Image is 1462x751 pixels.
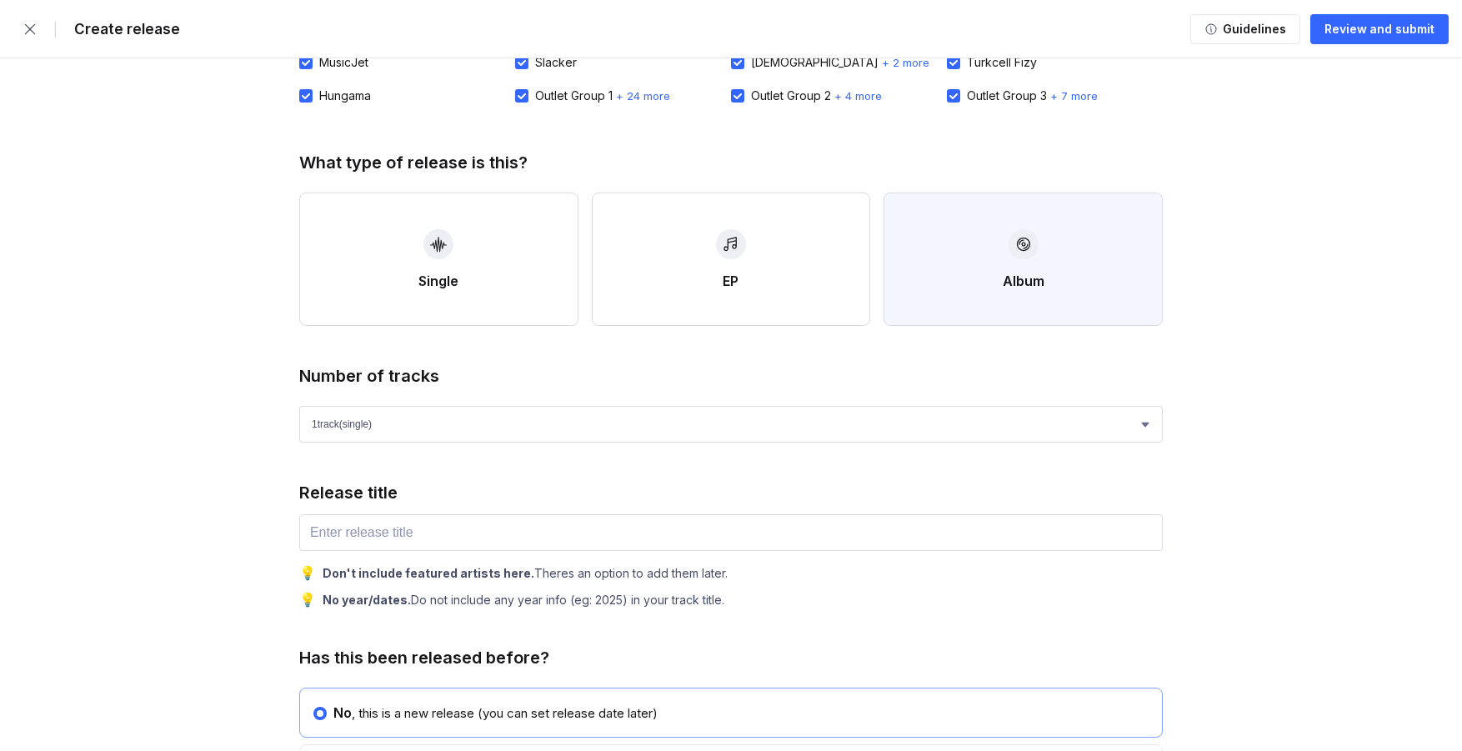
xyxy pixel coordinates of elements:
[299,564,316,581] div: 💡
[299,366,439,386] div: Number of tracks
[327,704,658,721] div: , this is a new release (you can set release date later)
[418,273,458,289] div: Single
[884,193,1163,326] button: Album
[323,566,534,580] b: Don't include featured artists here.
[333,704,352,721] span: No
[64,21,180,38] div: Create release
[592,193,871,326] button: EP
[751,89,831,103] div: Outlet Group 2
[319,56,368,69] div: MusicJet
[535,56,577,69] div: Slacker
[53,21,58,38] div: |
[751,56,879,69] div: [DEMOGRAPHIC_DATA]
[1190,14,1300,44] button: Guidelines
[299,483,398,503] div: Release title
[616,89,670,103] span: + 24 more
[1003,273,1044,289] div: Album
[967,56,1037,69] div: Turkcell Fizy
[723,273,739,289] div: EP
[299,153,528,173] div: What type of release is this?
[323,593,411,607] b: No year/dates.
[323,566,728,580] div: Theres an option to add them later.
[1310,14,1449,44] button: Review and submit
[967,89,1047,103] div: Outlet Group 3
[1324,21,1434,38] div: Review and submit
[323,593,724,607] div: Do not include any year info (eg: 2025) in your track title.
[299,193,578,326] button: Single
[1050,89,1098,103] span: + 7 more
[299,648,549,668] div: Has this been released before?
[299,591,316,608] div: 💡
[882,56,929,69] span: + 2 more
[319,89,371,103] div: Hungama
[1218,21,1286,38] div: Guidelines
[299,514,1163,551] input: Enter release title
[834,89,882,103] span: + 4 more
[535,89,613,103] div: Outlet Group 1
